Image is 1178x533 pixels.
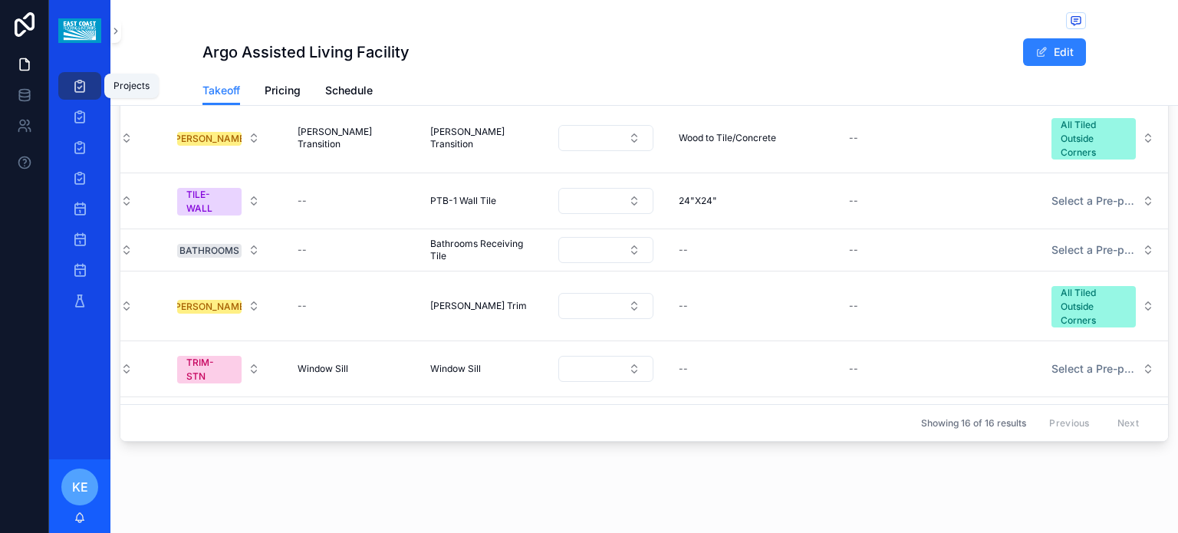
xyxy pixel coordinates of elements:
button: Select Button [1039,355,1166,383]
span: Window Sill [298,363,348,375]
span: Select a Pre-populated Installation Method [1051,193,1136,209]
span: Wood to Tile/Concrete [679,132,776,144]
span: 24"X24" [679,195,717,207]
div: -- [679,363,688,375]
a: -- [843,294,1020,318]
a: -- [291,189,412,213]
a: [PERSON_NAME] Trim [430,300,539,312]
a: [PERSON_NAME] Transition [291,120,412,156]
div: -- [849,363,858,375]
span: KE [72,478,88,496]
button: Select Button [165,236,272,264]
span: Select a Pre-populated Installation Method [1051,242,1136,258]
a: [PERSON_NAME] Transition [430,126,539,150]
div: -- [849,132,858,144]
button: Select Button [558,125,653,151]
a: Select Button [558,187,654,215]
div: TRIM-STN [186,356,232,383]
button: Select Button [1039,110,1166,166]
a: Select Button [1038,110,1167,166]
a: -- [673,238,824,262]
button: Select Button [1039,236,1166,264]
div: [PERSON_NAME] [172,300,248,314]
div: -- [679,300,688,312]
a: Select Button [164,235,273,265]
a: -- [673,357,824,381]
a: Select Button [1038,235,1167,265]
a: Bathrooms Receiving Tile [430,238,539,262]
h1: Argo Assisted Living Facility [202,41,410,63]
a: Select Button [558,292,654,320]
button: Select Button [1039,187,1166,215]
a: Schedule [325,77,373,107]
a: Pricing [265,77,301,107]
button: Select Button [165,180,272,222]
div: [PERSON_NAME] [172,132,248,146]
button: Select Button [558,293,653,319]
a: Select Button [164,347,273,390]
a: Select Button [164,123,273,153]
a: Select Button [558,355,654,383]
div: -- [849,195,858,207]
div: All Tiled Outside Corners [1061,118,1127,160]
span: Schedule [325,83,373,98]
a: Select Button [164,179,273,222]
a: 24"X24" [673,189,824,213]
div: -- [849,300,858,312]
a: Select Button [1038,278,1167,334]
button: Select Button [1039,278,1166,334]
span: [PERSON_NAME] Transition [298,126,406,150]
a: Select Button [558,236,654,264]
a: -- [843,126,1020,150]
a: -- [291,238,412,262]
button: Select Button [558,237,653,263]
div: Projects [114,80,150,92]
span: Select a Pre-populated Installation Method [1051,361,1136,377]
button: Select Button [558,188,653,214]
span: PTB-1 Wall Tile [430,195,496,207]
a: Takeoff [202,77,240,106]
div: -- [298,244,307,256]
a: Wood to Tile/Concrete [673,126,824,150]
div: -- [679,244,688,256]
span: Takeoff [202,83,240,98]
a: Select Button [1038,354,1167,383]
a: Select Button [164,403,273,446]
div: -- [849,244,858,256]
div: All Tiled Outside Corners [1061,286,1127,327]
a: -- [843,238,1020,262]
a: Window Sill [430,363,539,375]
div: -- [298,195,307,207]
div: TILE-WALL [186,188,232,216]
button: Select Button [558,356,653,382]
a: -- [291,294,412,318]
div: BATHROOMS [179,244,239,258]
span: Showing 16 of 16 results [921,417,1026,429]
span: Window Sill [430,363,481,375]
a: Select Button [558,124,654,152]
span: [PERSON_NAME] Trim [430,300,527,312]
a: -- [673,294,824,318]
a: Select Button [164,291,273,321]
img: App logo [58,18,100,43]
a: Window Sill [291,357,412,381]
button: Edit [1023,38,1086,66]
button: Select Button [165,348,272,390]
div: scrollable content [49,61,110,334]
button: Select Button [165,124,272,152]
a: -- [843,357,1020,381]
div: -- [298,300,307,312]
a: -- [843,189,1020,213]
a: Select Button [1038,186,1167,216]
a: PTB-1 Wall Tile [430,195,539,207]
span: Pricing [265,83,301,98]
button: Select Button [165,292,272,320]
